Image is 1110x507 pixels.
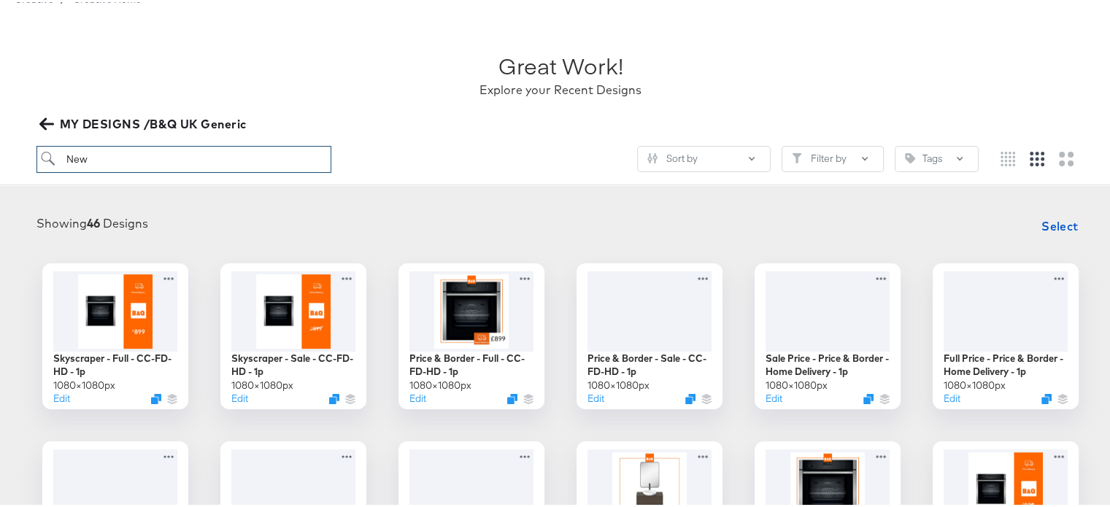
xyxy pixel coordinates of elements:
[792,151,802,161] svg: Filter
[409,376,471,390] div: 1080 × 1080 px
[409,349,533,376] div: Price & Border - Full - CC-FD-HD - 1p
[766,376,828,390] div: 1080 × 1080 px
[577,261,722,407] div: Price & Border - Sale - CC-FD-HD - 1p1080×1080pxEditDuplicate
[53,390,70,403] button: Edit
[944,349,1068,376] div: Full Price - Price & Border - Home Delivery - 1p
[398,261,544,407] div: Price & Border - Full - CC-FD-HD - 1p1080×1080pxEditDuplicate
[782,144,884,170] button: FilterFilter by
[1041,392,1052,402] svg: Duplicate
[755,261,901,407] div: Sale Price - Price & Border - Home Delivery - 1p1080×1080pxEditDuplicate
[1030,150,1044,164] svg: Medium grid
[409,390,426,403] button: Edit
[766,349,890,376] div: Sale Price - Price & Border - Home Delivery - 1p
[231,376,293,390] div: 1080 × 1080 px
[766,390,782,403] button: Edit
[87,214,100,228] strong: 46
[863,392,874,402] svg: Duplicate
[42,261,188,407] div: Skyscraper - Full - CC-FD-HD - 1p1080×1080pxEditDuplicate
[507,392,517,402] svg: Duplicate
[685,392,695,402] svg: Duplicate
[1001,150,1015,164] svg: Small grid
[36,144,331,171] input: Search for a design
[36,213,148,230] div: Showing Designs
[587,390,604,403] button: Edit
[220,261,366,407] div: Skyscraper - Sale - CC-FD-HD - 1p1080×1080pxEditDuplicate
[1059,150,1074,164] svg: Large grid
[231,349,355,376] div: Skyscraper - Sale - CC-FD-HD - 1p
[944,390,960,403] button: Edit
[647,151,658,161] svg: Sliders
[42,112,246,132] span: MY DESIGNS /B&Q UK Generic
[587,349,712,376] div: Price & Border - Sale - CC-FD-HD - 1p
[53,376,115,390] div: 1080 × 1080 px
[637,144,771,170] button: SlidersSort by
[329,392,339,402] svg: Duplicate
[895,144,979,170] button: TagTags
[53,349,177,376] div: Skyscraper - Full - CC-FD-HD - 1p
[933,261,1079,407] div: Full Price - Price & Border - Home Delivery - 1p1080×1080pxEditDuplicate
[587,376,650,390] div: 1080 × 1080 px
[944,376,1006,390] div: 1080 × 1080 px
[1036,209,1084,239] button: Select
[231,390,248,403] button: Edit
[151,392,161,402] svg: Duplicate
[498,48,623,80] div: Great Work!
[1041,214,1079,234] span: Select
[905,151,915,161] svg: Tag
[479,80,641,96] div: Explore your Recent Designs
[36,112,252,132] button: MY DESIGNS /B&Q UK Generic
